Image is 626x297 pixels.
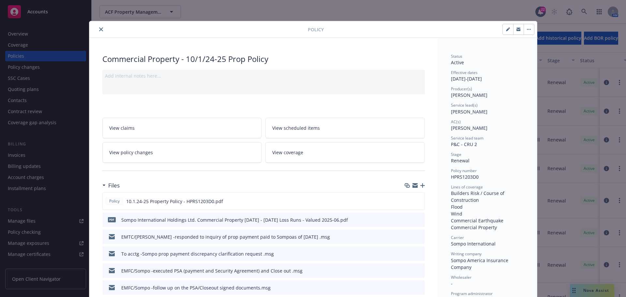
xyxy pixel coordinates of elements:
span: View claims [109,125,135,131]
div: Flood [451,203,524,210]
div: Builders Risk / Course of Construction [451,190,524,203]
span: Status [451,53,462,59]
span: HPRS1203D0 [451,174,479,180]
div: Wind [451,210,524,217]
span: Wholesaler [451,275,471,280]
span: Carrier [451,235,464,240]
div: Add internal notes here... [105,72,422,79]
span: Lines of coverage [451,184,483,190]
span: View scheduled items [272,125,320,131]
span: Sompo America Insurance Company [451,257,510,270]
div: EMFC/Sompo -executed PSA (payment and Security Agreement) and Close out .msg [121,267,303,274]
span: pdf [108,217,116,222]
button: download file [406,233,411,240]
span: Producer(s) [451,86,472,92]
h3: Files [108,181,120,190]
button: download file [406,250,411,257]
span: View policy changes [109,149,153,156]
button: download file [406,216,411,223]
button: download file [406,198,411,205]
button: preview file [416,233,422,240]
div: Sompo International Holdings Ltd. Commercial Property [DATE] - [DATE] Loss Runs - Valued 2025-06.pdf [121,216,348,223]
span: - [451,280,453,287]
a: View scheduled items [265,118,425,138]
span: Effective dates [451,70,478,75]
span: Program administrator [451,291,493,296]
div: Files [102,181,120,190]
button: close [97,25,105,33]
div: Commercial Property [451,224,524,231]
div: Commercial Property - 10/1/24-25 Prop Policy [102,53,425,65]
div: Commercial Earthquake [451,217,524,224]
button: preview file [416,216,422,223]
span: [PERSON_NAME] [451,92,487,98]
div: To acctg -Sompo prop payment discrepancy clarification request .msg [121,250,274,257]
button: preview file [416,284,422,291]
span: Policy number [451,168,477,173]
button: preview file [416,267,422,274]
span: AC(s) [451,119,461,125]
span: Writing company [451,251,482,257]
a: View claims [102,118,262,138]
span: Policy [308,26,324,33]
span: View coverage [272,149,303,156]
span: P&C - CRU 2 [451,141,477,147]
button: preview file [416,198,422,205]
a: View coverage [265,142,425,163]
a: View policy changes [102,142,262,163]
span: Active [451,59,464,66]
button: download file [406,267,411,274]
span: Policy [108,198,121,204]
button: download file [406,284,411,291]
span: Service lead(s) [451,102,478,108]
span: [PERSON_NAME] [451,125,487,131]
span: Service lead team [451,135,484,141]
button: preview file [416,250,422,257]
div: [DATE] - [DATE] [451,70,524,82]
span: Sompo International [451,241,496,247]
span: [PERSON_NAME] [451,109,487,115]
span: Stage [451,152,461,157]
span: 10.1.24-25 Property Policy - HPRS1203D0.pdf [126,198,223,205]
div: EMTC/[PERSON_NAME] -responded to inquiry of prop payment paid to Sompoas of [DATE] .msg [121,233,330,240]
span: Renewal [451,157,469,164]
div: EMFC/Sompo -follow up on the PSA/Closeout signed documents.msg [121,284,271,291]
